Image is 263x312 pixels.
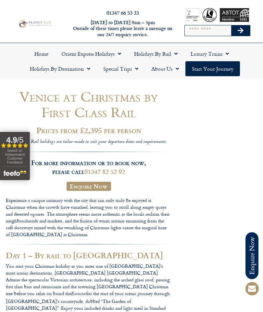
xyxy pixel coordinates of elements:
[28,46,55,61] a: Home
[18,20,53,28] img: Planet Rail Train Holidays Logo
[55,46,128,61] a: Orient Express Holidays
[3,46,260,76] nav: Menu
[184,46,235,61] a: Luxury Trains
[185,61,240,76] a: Start your Journey
[106,9,139,16] a: 01347 66 53 33
[72,20,174,38] h6: [DATE] to [DATE] 9am – 5pm Outside of these times please leave a message on our 24/7 enquiry serv...
[145,61,185,76] a: About Us
[128,46,184,61] a: Holidays by Rail
[97,61,145,76] a: Special Trips
[231,25,250,36] button: Search
[23,61,97,76] a: Holidays by Destination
